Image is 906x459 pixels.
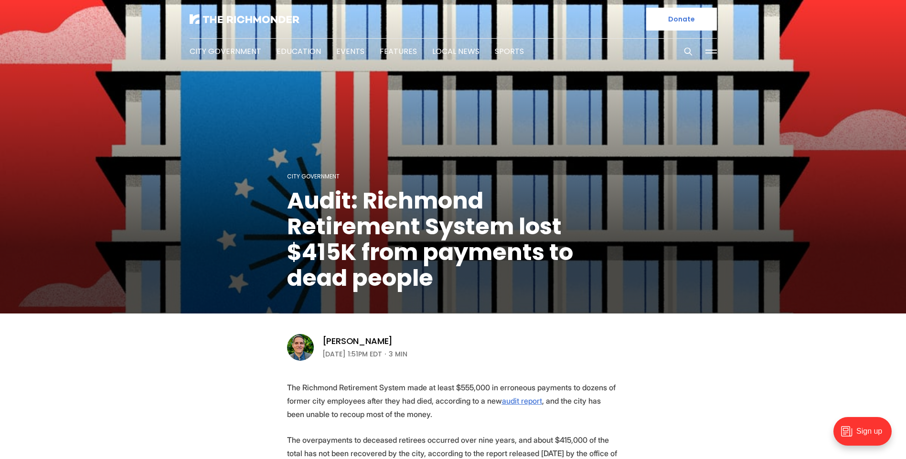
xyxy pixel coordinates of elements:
a: Local News [432,46,480,57]
a: Education [277,46,321,57]
img: The Richmonder [190,14,299,24]
a: Events [336,46,364,57]
a: City Government [287,172,340,180]
a: City Government [190,46,261,57]
span: 3 min [389,348,407,360]
time: [DATE] 1:51PM EDT [322,348,382,360]
p: The Richmond Retirement System made at least $555,000 in erroneous payments to dozens of former c... [287,381,619,421]
a: audit report [502,396,542,406]
button: Search this site [681,44,695,59]
a: [PERSON_NAME] [322,335,393,347]
h1: Audit: Richmond Retirement System lost $415K from payments to dead people [287,188,619,291]
a: Features [380,46,417,57]
img: Graham Moomaw [287,334,314,361]
a: Donate [646,8,717,31]
a: Sports [495,46,524,57]
iframe: portal-trigger [825,412,906,459]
